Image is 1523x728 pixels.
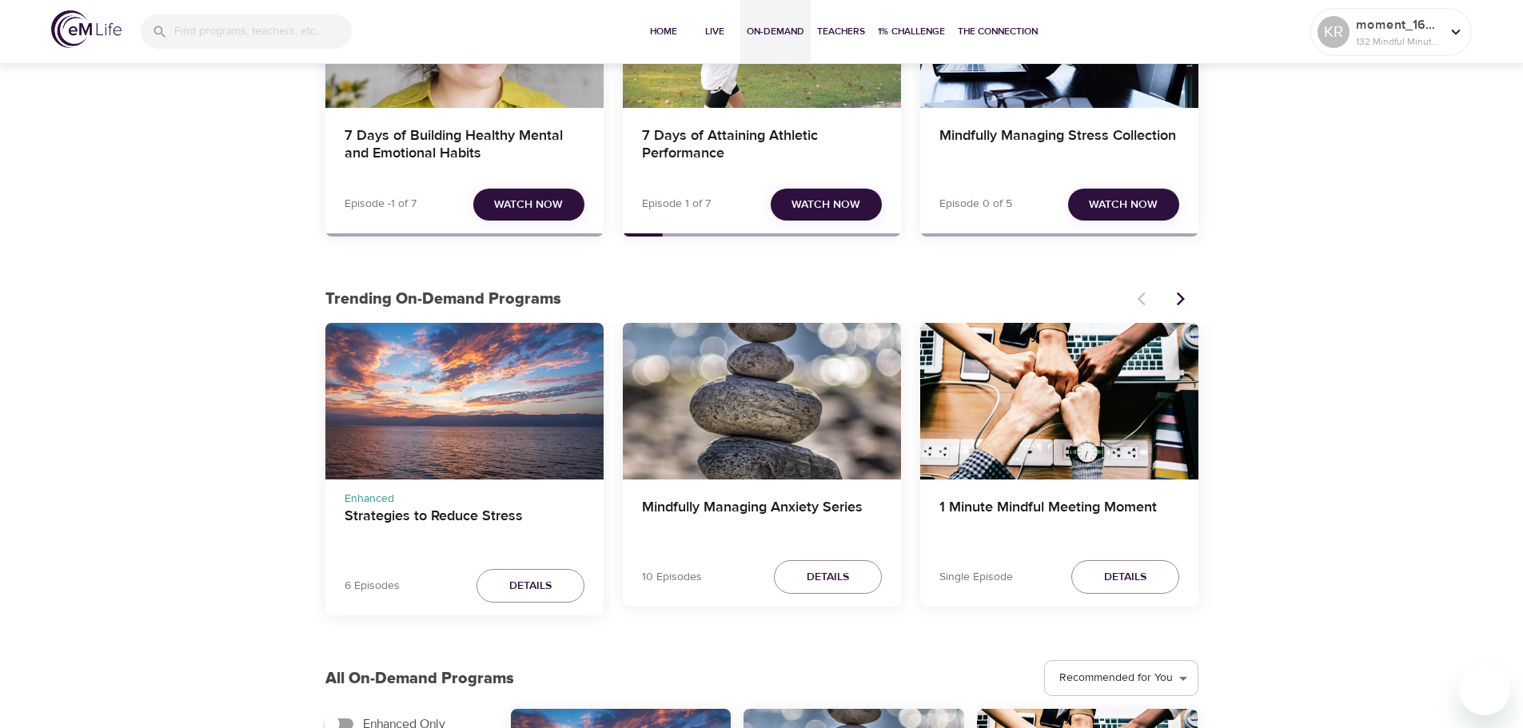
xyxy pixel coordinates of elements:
button: Watch Now [771,189,882,221]
img: logo [51,10,122,48]
span: The Connection [958,23,1038,40]
div: KR [1318,16,1350,48]
span: Details [807,567,849,587]
p: Episode -1 of 7 [345,196,417,213]
p: Episode 1 of 7 [642,196,711,213]
span: On-Demand [747,23,804,40]
button: Details [476,569,584,603]
button: Details [774,560,882,595]
p: All On-Demand Programs [325,666,514,690]
h4: Mindfully Managing Stress Collection [939,127,1179,165]
h4: 7 Days of Attaining Athletic Performance [642,127,882,165]
button: Watch Now [473,189,584,221]
button: Next items [1163,281,1198,316]
p: 6 Episodes [345,578,400,595]
span: Details [509,576,552,596]
span: Watch Now [1089,195,1158,215]
span: 1% Challenge [878,23,945,40]
h4: Strategies to Reduce Stress [345,507,584,546]
span: Watch Now [494,195,563,215]
p: Single Episode [939,569,1013,586]
p: moment_1696020714 [1356,15,1441,34]
span: Enhanced [345,491,394,506]
button: Details [1071,560,1179,595]
h4: 1 Minute Mindful Meeting Moment [939,499,1179,537]
span: Live [696,23,734,40]
p: 10 Episodes [642,569,702,586]
span: Watch Now [791,195,860,215]
iframe: Button to launch messaging window [1459,664,1510,715]
input: Find programs, teachers, etc... [174,14,352,49]
span: Home [644,23,683,40]
button: Mindfully Managing Anxiety Series [623,323,901,479]
p: Trending On-Demand Programs [325,287,1128,311]
h4: Mindfully Managing Anxiety Series [642,499,882,537]
button: Watch Now [1068,189,1179,221]
span: Details [1104,567,1146,587]
button: Strategies to Reduce Stress [325,323,604,479]
span: Teachers [817,23,865,40]
p: Episode 0 of 5 [939,196,1012,213]
h4: 7 Days of Building Healthy Mental and Emotional Habits [345,127,584,165]
button: 1 Minute Mindful Meeting Moment [920,323,1198,479]
p: 132 Mindful Minutes [1356,34,1441,49]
